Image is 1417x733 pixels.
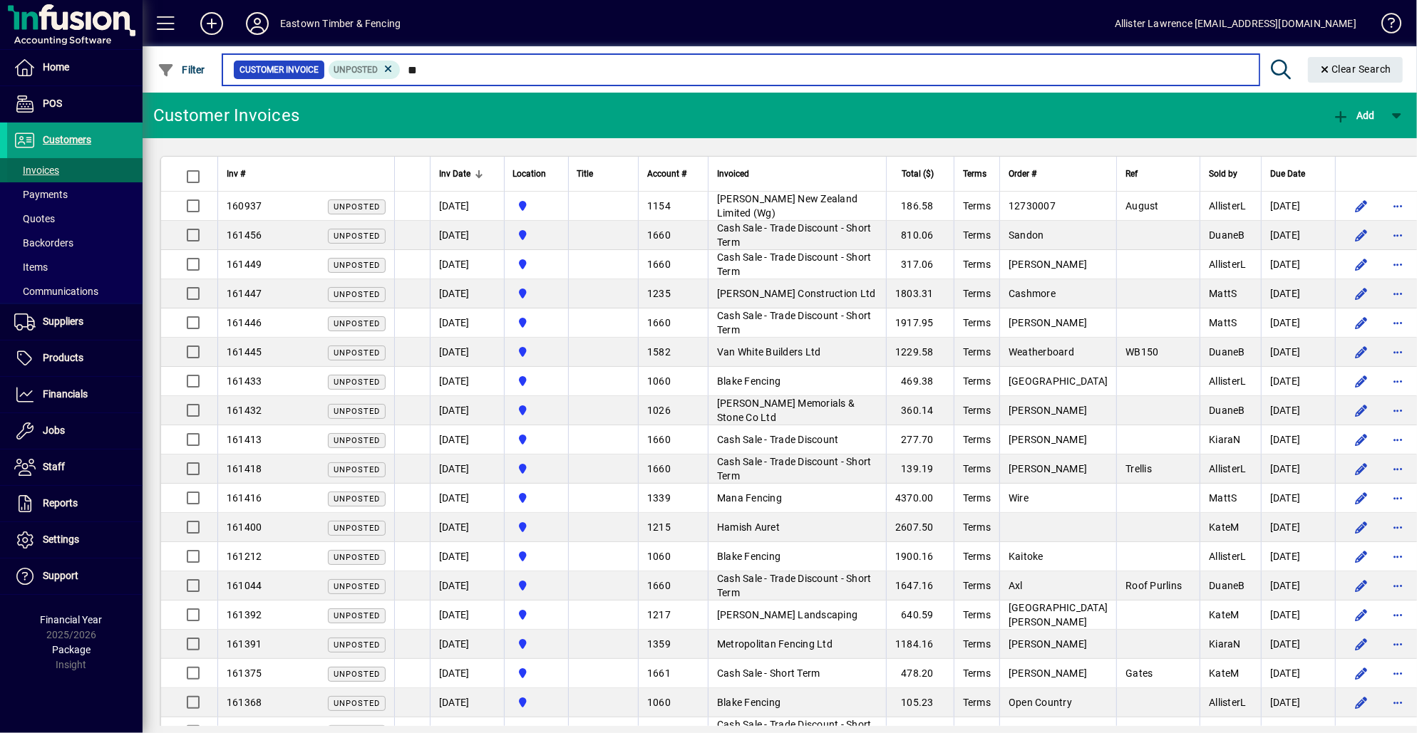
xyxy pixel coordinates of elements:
span: Holyoake St [513,636,560,652]
span: KiaraN [1209,638,1241,650]
span: Unposted [334,290,380,299]
button: Edit [1350,516,1373,539]
button: Edit [1350,194,1373,217]
td: 1647.16 [886,571,954,601]
span: 161456 [227,229,262,241]
td: 277.70 [886,425,954,454]
span: Unposted [334,465,380,474]
span: Terms [963,375,991,387]
td: [DATE] [1261,279,1335,308]
span: 1339 [647,492,671,504]
button: Profile [235,11,280,36]
button: More options [1387,428,1410,451]
span: [PERSON_NAME] Landscaping [717,609,857,620]
span: Van White Builders Ltd [717,346,821,358]
span: POS [43,98,62,109]
span: 1154 [647,200,671,212]
span: Total ($) [902,166,934,182]
span: Weatherboard [1009,346,1074,358]
span: Title [577,166,594,182]
td: 469.38 [886,367,954,396]
button: More options [1387,224,1410,246]
td: [DATE] [430,542,504,571]
span: Sold by [1209,166,1237,182]
button: Edit [1350,691,1373,714]
button: More options [1387,633,1410,655]
span: 1660 [647,317,671,328]
td: [DATE] [430,601,504,630]
span: 161044 [227,580,262,591]
span: 1660 [647,434,671,445]
span: Inv # [227,166,245,182]
a: Jobs [7,413,143,449]
span: Unposted [334,436,380,445]
span: Terms [963,405,991,416]
span: 1026 [647,405,671,416]
button: Add [1329,103,1379,128]
span: Holyoake St [513,665,560,681]
a: Payments [7,182,143,207]
span: Hamish Auret [717,521,780,533]
span: Terms [963,609,991,620]
span: DuaneB [1209,229,1245,241]
td: [DATE] [430,338,504,367]
span: Holyoake St [513,198,560,214]
span: Unposted [334,232,380,241]
button: More options [1387,253,1410,276]
span: Cash Sale - Trade Discount - Short Term [717,573,872,598]
button: More options [1387,545,1410,568]
button: More options [1387,662,1410,685]
span: 1660 [647,229,671,241]
button: More options [1387,370,1410,393]
button: More options [1387,574,1410,597]
span: Holyoake St [513,256,560,272]
span: Products [43,352,83,363]
span: Axl [1009,580,1023,591]
button: More options [1387,194,1410,217]
span: AllisterL [1209,200,1246,212]
button: Edit [1350,633,1373,655]
span: Holyoake St [513,227,560,243]
div: Inv Date [439,166,495,182]
span: 1060 [647,551,671,562]
div: Eastown Timber & Fencing [280,12,401,35]
span: Terms [963,166,986,182]
span: DuaneB [1209,346,1245,358]
span: Due Date [1270,166,1305,182]
span: Blake Fencing [717,375,780,387]
span: Add [1332,110,1375,121]
td: 810.06 [886,221,954,250]
span: Cash Sale - Trade Discount - Short Term [717,222,872,248]
span: 161446 [227,317,262,328]
span: Cash Sale - Short Term [717,667,820,679]
td: [DATE] [430,425,504,454]
td: [DATE] [1261,630,1335,659]
button: Clear [1308,57,1403,83]
span: Terms [963,288,991,299]
span: Holyoake St [513,549,560,564]
span: Financial Year [41,614,103,625]
td: [DATE] [1261,367,1335,396]
span: Kaitoke [1009,551,1044,562]
div: Inv # [227,166,386,182]
span: KiaraN [1209,434,1241,445]
span: August [1125,200,1159,212]
span: Unposted [334,494,380,504]
span: Holyoake St [513,402,560,418]
div: Sold by [1209,166,1252,182]
span: DuaneB [1209,405,1245,416]
td: [DATE] [1261,601,1335,630]
span: Terms [963,667,991,679]
button: More options [1387,340,1410,363]
span: 161212 [227,551,262,562]
span: Home [43,61,69,73]
button: More options [1387,311,1410,334]
td: [DATE] [430,484,504,513]
span: Communications [14,286,98,297]
a: Items [7,255,143,279]
span: Terms [963,580,991,591]
span: AllisterL [1209,551,1246,562]
span: Settings [43,534,79,545]
a: Communications [7,279,143,303]
span: Financials [43,388,88,400]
